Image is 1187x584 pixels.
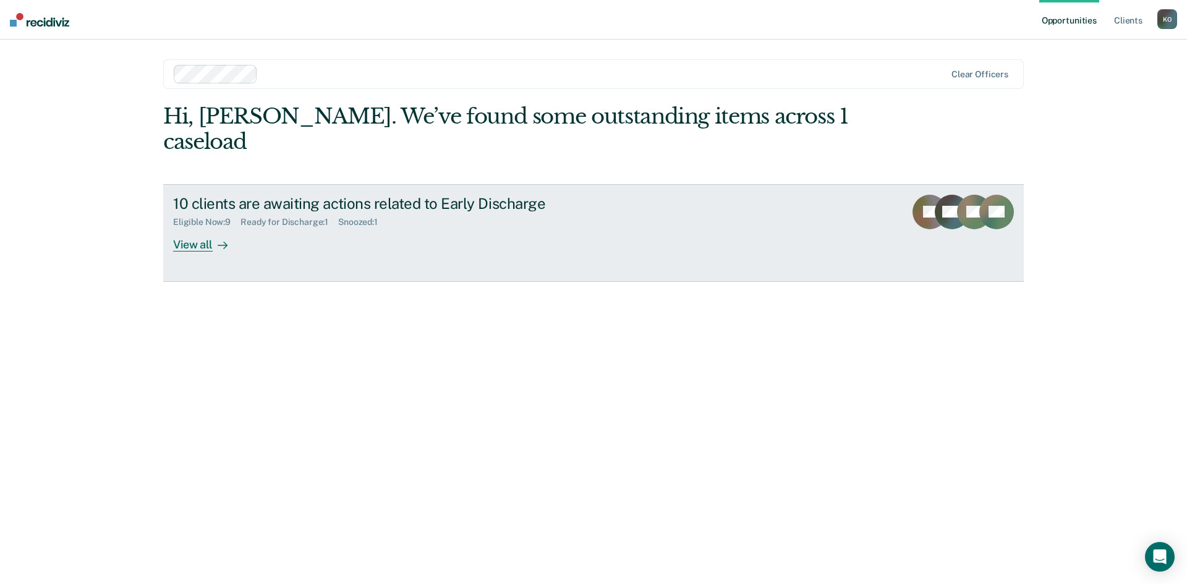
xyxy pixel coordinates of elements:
[240,217,338,227] div: Ready for Discharge : 1
[338,217,388,227] div: Snoozed : 1
[163,104,852,154] div: Hi, [PERSON_NAME]. We’ve found some outstanding items across 1 caseload
[173,195,607,213] div: 10 clients are awaiting actions related to Early Discharge
[173,217,240,227] div: Eligible Now : 9
[1145,542,1175,572] div: Open Intercom Messenger
[10,13,69,27] img: Recidiviz
[173,227,242,252] div: View all
[163,184,1024,282] a: 10 clients are awaiting actions related to Early DischargeEligible Now:9Ready for Discharge:1Snoo...
[1157,9,1177,29] button: KO
[1157,9,1177,29] div: K O
[951,69,1008,80] div: Clear officers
